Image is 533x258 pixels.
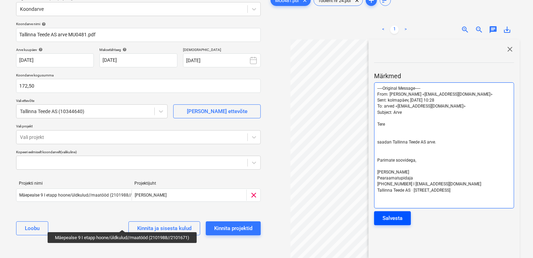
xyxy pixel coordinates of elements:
span: close [506,45,514,53]
button: [DATE] [183,53,261,67]
span: saadan Tallinna Teede AS arve. [377,140,436,145]
p: Koondarve kogusumma [16,73,261,79]
p: Vali projekt [16,124,261,130]
span: help [37,47,43,52]
span: save_alt [503,25,511,34]
span: Parimate soovidega, [377,158,416,163]
div: Kinnita projektid [214,224,252,233]
span: Subject: Arve [377,110,402,115]
div: Salvesta [383,214,402,223]
a: Page 1 is your current page [390,25,399,34]
span: chat [489,25,497,34]
span: Tallinna Teede AS · [STREET_ADDRESS] [377,188,450,193]
span: zoom_out [475,25,483,34]
div: Kopeeri eelmiselt koondarvelt (valikuline) [16,150,261,154]
input: Tähtaega pole määratud [99,53,177,67]
span: From: [PERSON_NAME] <[EMAIL_ADDRESS][DOMAIN_NAME]> [377,92,492,97]
span: [PERSON_NAME] [377,170,409,175]
div: Projekti nimi [19,181,129,186]
div: Koondarve nimi [16,22,261,26]
div: Maksetähtaeg [99,47,177,52]
div: Mäepealse 9 I etapp hoone/üldkulud//maatööd (2101988//2101671) [19,193,150,198]
span: zoom_in [461,25,469,34]
div: [PERSON_NAME] ettevõte [187,107,247,116]
div: Loobu [25,224,40,233]
button: Kinnita projektid [206,221,261,235]
span: help [40,22,46,26]
button: Salvesta [374,211,411,225]
input: Koondarve kogusumma [16,79,261,93]
a: Previous page [379,25,387,34]
button: Kinnita ja sisesta kulud [128,221,200,235]
button: [PERSON_NAME] ettevõte [173,104,261,118]
span: clear [250,191,258,199]
div: Projektijuht [134,181,244,186]
button: Loobu [16,221,48,235]
input: Arve kuupäeva pole määratud. [16,53,94,67]
div: [PERSON_NAME] [132,190,247,201]
span: -----Original Message----- [377,86,420,91]
span: Sent: kolmapäev, [DATE] 10:28 [377,98,434,103]
input: Koondarve nimi [16,28,261,42]
p: [DEMOGRAPHIC_DATA] [183,47,261,53]
span: help [121,47,127,52]
p: Märkmed [374,72,514,80]
span: To: arved <[EMAIL_ADDRESS][DOMAIN_NAME]> [377,104,465,109]
p: Vali ettevõte [16,98,168,104]
iframe: Chat Widget [498,224,533,258]
div: Arve kuupäev [16,47,94,52]
div: Kinnita ja sisesta kulud [137,224,191,233]
span: Tere [377,122,385,127]
a: Next page [401,25,410,34]
span: Pearaamatupidaja [377,176,413,180]
span: [PHONE_NUMBER] I [EMAIL_ADDRESS][DOMAIN_NAME] [377,182,481,186]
